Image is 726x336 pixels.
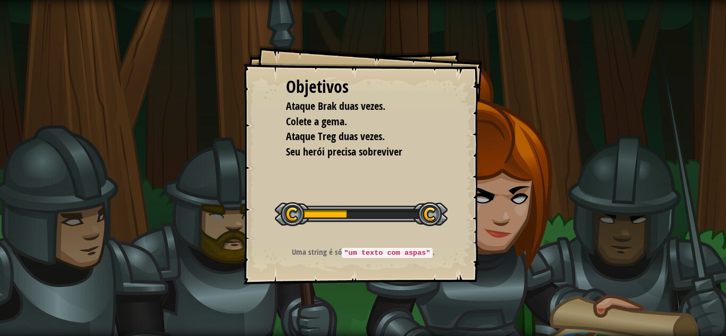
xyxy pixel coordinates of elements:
[286,144,402,159] span: Seu herói precisa sobreviver
[342,248,432,258] code: "um texto com aspas"
[286,129,385,143] span: Ataque Treg duas vezes.
[273,129,437,144] li: Ataque Treg duas vezes.
[286,114,347,128] span: Colete a gema.
[257,246,470,258] p: Uma string é só .
[286,75,440,99] div: Objetivos
[273,144,437,160] li: Seu herói precisa sobreviver
[273,114,437,130] li: Colete a gema.
[273,99,437,114] li: Ataque Brak duas vezes.
[286,99,385,113] span: Ataque Brak duas vezes.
